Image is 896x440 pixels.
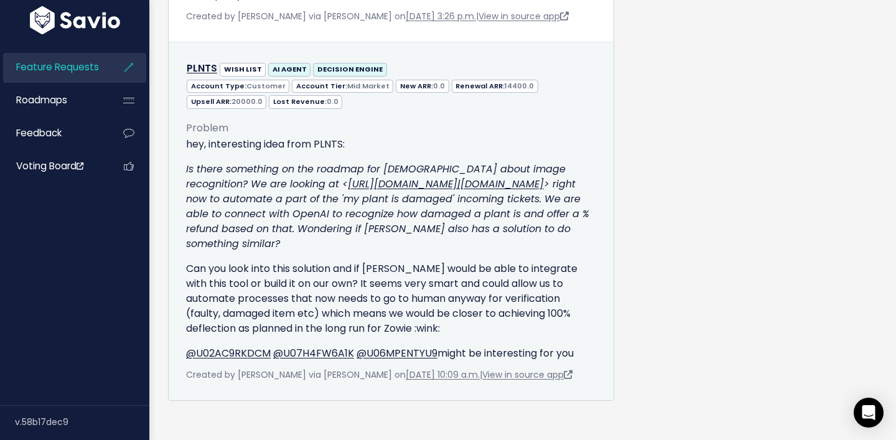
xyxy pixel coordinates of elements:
[16,93,67,106] span: Roadmaps
[15,406,149,438] div: v.58b17dec9
[406,10,476,22] a: [DATE] 3:26 p.m.
[854,398,884,428] div: Open Intercom Messenger
[478,10,569,22] a: View in source app
[186,261,596,336] p: Can you look into this solution and if [PERSON_NAME] would be able to integrate with this tool or...
[327,96,338,106] span: 0.0
[3,152,103,180] a: Voting Board
[187,95,266,108] span: Upsell ARR:
[3,53,103,82] a: Feature Requests
[187,80,289,93] span: Account Type:
[347,81,390,91] span: Mid Market
[224,64,262,74] strong: WISH LIST
[406,368,480,381] a: [DATE] 10:09 a.m.
[186,121,228,135] span: Problem
[187,61,217,75] a: PLNTS
[269,95,342,108] span: Lost Revenue:
[292,80,393,93] span: Account Tier:
[186,162,589,251] em: Is there something on the roadmap for [DEMOGRAPHIC_DATA] about image recognition? We are looking ...
[27,6,123,34] img: logo-white.9d6f32f41409.svg
[3,119,103,147] a: Feedback
[186,346,271,360] a: @U02AC9RKDCM
[452,80,538,93] span: Renewal ARR:
[246,81,286,91] span: Customer
[357,346,437,360] a: @U06MPENTYU9
[505,81,534,91] span: 14400.0
[16,159,83,172] span: Voting Board
[186,346,596,361] p: might be interesting for you
[396,80,449,93] span: New ARR:
[231,96,263,106] span: 20000.0
[16,60,99,73] span: Feature Requests
[273,346,354,360] a: @U07H4FW6A1K
[186,137,596,152] p: hey, interesting idea from PLNTS:
[317,64,383,74] strong: DECISION ENGINE
[482,368,572,381] a: View in source app
[3,86,103,115] a: Roadmaps
[273,64,307,74] strong: AI AGENT
[433,81,445,91] span: 0.0
[186,368,572,381] span: Created by [PERSON_NAME] via [PERSON_NAME] on |
[16,126,62,139] span: Feedback
[348,177,544,191] a: [URL][DOMAIN_NAME]|[DOMAIN_NAME]
[186,10,569,22] span: Created by [PERSON_NAME] via [PERSON_NAME] on |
